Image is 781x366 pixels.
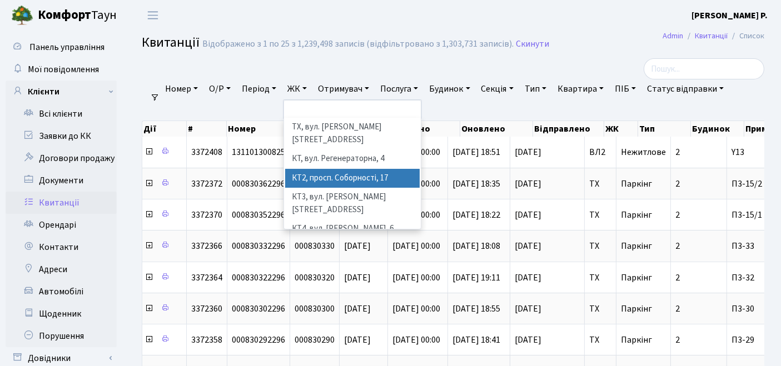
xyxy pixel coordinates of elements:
[6,303,117,325] a: Щоденник
[425,79,474,98] a: Будинок
[285,118,420,149] li: ТХ, вул. [PERSON_NAME][STREET_ADDRESS]
[142,33,200,52] span: Квитанції
[6,169,117,192] a: Документи
[295,240,335,252] span: 000830330
[392,303,440,315] span: [DATE] 00:00
[610,79,640,98] a: ПІБ
[477,79,518,98] a: Секція
[520,79,551,98] a: Тип
[227,121,289,137] th: Номер
[6,258,117,280] a: Адреси
[6,81,117,103] a: Клієнти
[285,219,420,239] li: КТ4, вул. [PERSON_NAME], 6
[553,79,608,98] a: Квартира
[6,36,117,58] a: Панель управління
[675,303,680,315] span: 2
[344,303,371,315] span: [DATE]
[589,304,611,313] span: ТХ
[295,334,335,346] span: 000830290
[232,334,285,346] span: 000830292296
[191,178,222,190] span: 3372372
[191,272,222,284] span: 3372364
[621,303,652,315] span: Паркінг
[29,41,105,53] span: Панель управління
[314,79,374,98] a: Отримувач
[161,79,202,98] a: Номер
[6,147,117,169] a: Договори продажу
[232,146,285,158] span: 131101300825
[191,146,222,158] span: 3372408
[392,334,440,346] span: [DATE] 00:00
[452,178,500,190] span: [DATE] 18:35
[191,209,222,221] span: 3372370
[460,121,533,137] th: Оновлено
[533,121,604,137] th: Відправлено
[205,79,235,98] a: О/Р
[589,148,611,157] span: ВЛ2
[6,103,117,125] a: Всі клієнти
[515,148,580,157] span: [DATE]
[728,30,764,42] li: Список
[6,192,117,214] a: Квитанції
[392,272,440,284] span: [DATE] 00:00
[621,146,666,158] span: Нежитлове
[515,179,580,188] span: [DATE]
[28,63,99,76] span: Мої повідомлення
[139,6,167,24] button: Переключити навігацію
[589,179,611,188] span: ТХ
[392,240,440,252] span: [DATE] 00:00
[644,58,764,79] input: Пошук...
[675,272,680,284] span: 2
[691,121,744,137] th: Будинок
[589,335,611,344] span: ТХ
[187,121,227,137] th: #
[695,30,728,42] a: Квитанції
[202,39,514,49] div: Відображено з 1 по 25 з 1,239,498 записів (відфільтровано з 1,303,731 записів).
[675,178,680,190] span: 2
[643,79,728,98] a: Статус відправки
[452,303,500,315] span: [DATE] 18:55
[387,121,460,137] th: Створено
[692,9,768,22] a: [PERSON_NAME] Р.
[285,149,420,169] li: КТ, вул. Регенераторна, 4
[295,272,335,284] span: 000830320
[675,240,680,252] span: 2
[646,24,781,48] nav: breadcrumb
[191,303,222,315] span: 3372360
[621,209,652,221] span: Паркінг
[638,121,691,137] th: Тип
[376,79,422,98] a: Послуга
[515,273,580,282] span: [DATE]
[142,121,187,137] th: Дії
[6,125,117,147] a: Заявки до КК
[452,240,500,252] span: [DATE] 18:08
[6,280,117,303] a: Автомобілі
[452,209,500,221] span: [DATE] 18:22
[675,209,680,221] span: 2
[232,209,285,221] span: 000830352296
[663,30,683,42] a: Admin
[232,272,285,284] span: 000830322296
[6,236,117,258] a: Контакти
[6,58,117,81] a: Мої повідомлення
[38,6,117,25] span: Таун
[515,335,580,344] span: [DATE]
[621,240,652,252] span: Паркінг
[285,169,420,188] li: КТ2, просп. Соборності, 17
[621,272,652,284] span: Паркінг
[6,214,117,236] a: Орендарі
[191,334,222,346] span: 3372358
[452,146,500,158] span: [DATE] 18:51
[589,273,611,282] span: ТХ
[237,79,281,98] a: Період
[11,4,33,27] img: logo.png
[621,178,652,190] span: Паркінг
[515,210,580,219] span: [DATE]
[283,79,311,98] a: ЖК
[452,272,500,284] span: [DATE] 19:11
[589,242,611,250] span: ТХ
[675,146,680,158] span: 2
[515,242,580,250] span: [DATE]
[295,303,335,315] span: 000830300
